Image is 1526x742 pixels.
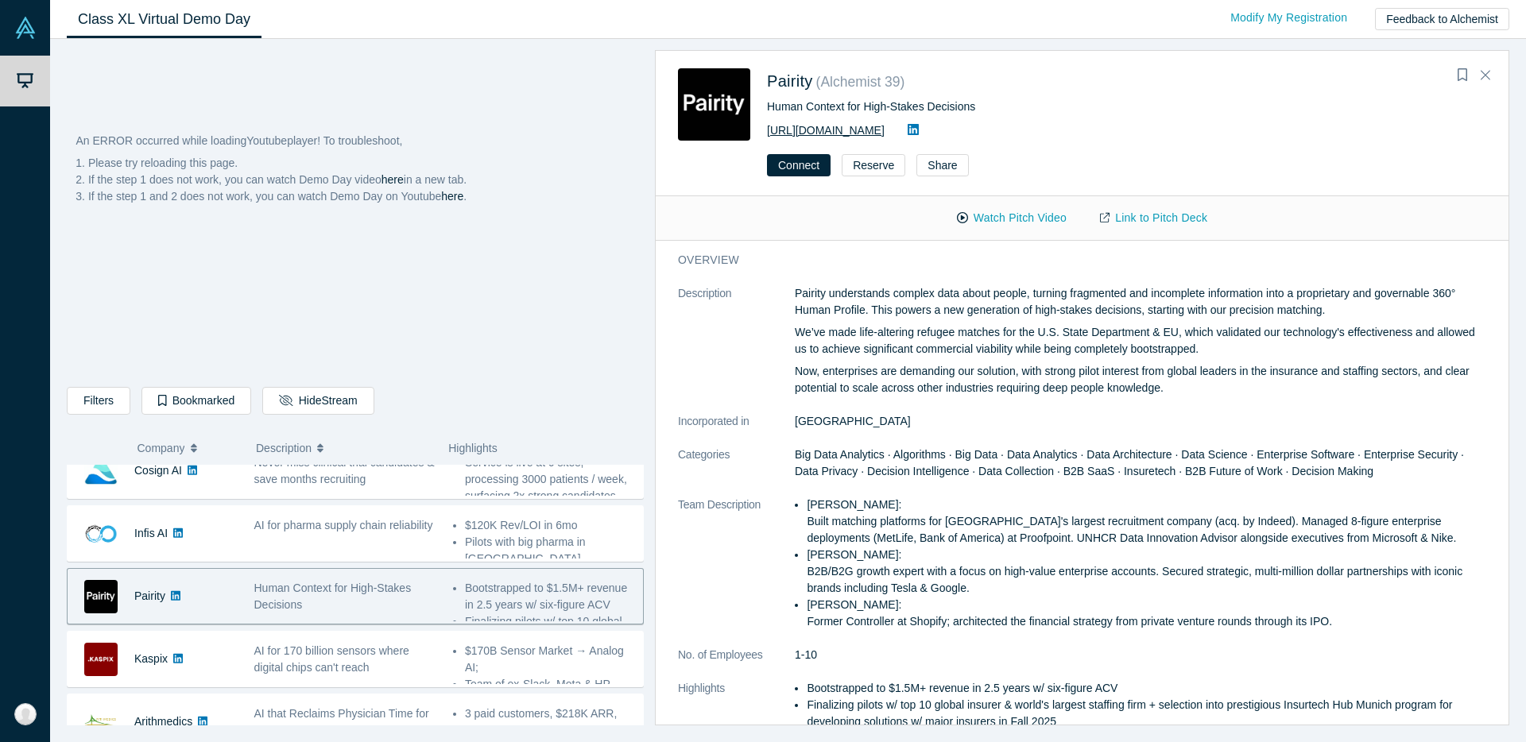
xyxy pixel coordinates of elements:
[465,613,635,663] li: Finalizing pilots w/ top 10 global insurer & world's largest staffing firm + ...
[678,647,795,680] dt: No. of Employees
[134,652,168,665] a: Kaspix
[807,547,1486,597] li: [PERSON_NAME]: B2B/B2G growth expert with a focus on high-value enterprise accounts. Secured stra...
[807,680,1486,697] li: Bootstrapped to $1.5M+ revenue in 2.5 years w/ six-figure ACV
[465,676,635,726] li: Team of ex-Slack, Meta & HP leaders with 2 successful exits, 3 PhDs ...
[795,363,1486,396] p: Now, enterprises are demanding our solution, with strong pilot interest from global leaders in th...
[441,190,463,203] a: here
[940,204,1083,232] button: Watch Pitch Video
[842,154,905,176] button: Reserve
[134,527,168,539] a: Infis AI
[1083,204,1224,232] a: Link to Pitch Deck
[84,517,118,551] img: Infis AI's Logo
[141,387,251,415] button: Bookmarked
[767,72,813,90] a: Pairity
[76,133,644,149] p: An ERROR occurred while loading Youtube player! To troubleshoot,
[14,703,37,725] img: Thomas BODIN's Account
[448,442,497,454] span: Highlights
[84,705,118,739] img: Arithmedics's Logo
[67,1,261,38] a: Class XL Virtual Demo Day
[134,464,182,477] a: Cosign AI
[256,431,432,465] button: Description
[84,643,118,676] img: Kaspix's Logo
[137,431,185,465] span: Company
[1451,64,1474,87] button: Bookmark
[381,173,404,186] a: here
[1474,63,1497,88] button: Close
[465,517,635,534] li: $120K Rev/LOI in 6mo
[916,154,968,176] button: Share
[254,707,429,736] span: AI that Reclaims Physician Time for Patients
[678,497,795,647] dt: Team Description
[254,644,409,674] span: AI for 170 billion sensors where digital chips can't reach
[88,172,643,188] li: If the step 1 does not work, you can watch Demo Day video in a new tab.
[795,285,1486,319] p: Pairity understands complex data about people, turning fragmented and incomplete information into...
[678,252,1464,269] h3: overview
[254,519,433,531] span: AI for pharma supply chain reliability
[807,697,1486,730] li: Finalizing pilots w/ top 10 global insurer & world's largest staffing firm + selection into prest...
[84,580,118,613] img: Pairity's Logo
[767,154,831,176] button: Connect
[88,188,643,205] li: If the step 1 and 2 does not work, you can watch Demo Day on Youtube .
[678,446,795,497] dt: Categories
[795,413,1486,430] dd: [GEOGRAPHIC_DATA]
[816,74,905,90] small: ( Alchemist 39 )
[678,285,795,413] dt: Description
[256,431,312,465] span: Description
[795,448,1464,477] span: Big Data Analytics · Algorithms · Big Data · Data Analytics · Data Architecture · Data Science · ...
[134,589,165,602] a: Pairity
[767,99,1297,115] div: Human Context for High-Stakes Decisions
[465,705,635,739] li: 3 paid customers, $218K ARR, $5M+ Qualified Leads Pipeline
[137,431,240,465] button: Company
[1375,8,1509,30] button: Feedback to Alchemist
[465,580,635,613] li: Bootstrapped to $1.5M+ revenue in 2.5 years w/ six-figure ACV
[84,454,118,488] img: Cosign AI's Logo
[767,124,885,137] a: [URL][DOMAIN_NAME]
[262,387,374,415] button: HideStream
[795,647,1486,663] dd: 1-10
[795,324,1486,357] p: We’ve made life-altering refugee matches for the U.S. State Department & EU, which validated our ...
[1214,4,1364,32] a: Modify My Registration
[254,456,435,485] span: Never miss clinical trial candidates & save months recruiting
[807,497,1486,547] li: [PERSON_NAME]: Built matching platforms for [GEOGRAPHIC_DATA]'s largest recruitment company (acq....
[14,17,37,39] img: Alchemist Vault Logo
[67,387,130,415] button: Filters
[678,413,795,446] dt: Incorporated in
[134,715,192,728] a: Arithmedics
[88,155,643,172] li: Please try reloading this page.
[465,454,635,521] li: Service is live at 9 sites, processing 3000 patients / week, surfacing 2x strong candidates per s...
[465,643,635,676] li: $170B Sensor Market → Analog AI;
[465,534,635,567] li: Pilots with big pharma in [GEOGRAPHIC_DATA] ...
[254,582,412,611] span: Human Context for High-Stakes Decisions
[678,68,750,141] img: Pairity's Logo
[807,597,1486,630] li: [PERSON_NAME]: Former Controller at Shopify; architected the financial strategy from private vent...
